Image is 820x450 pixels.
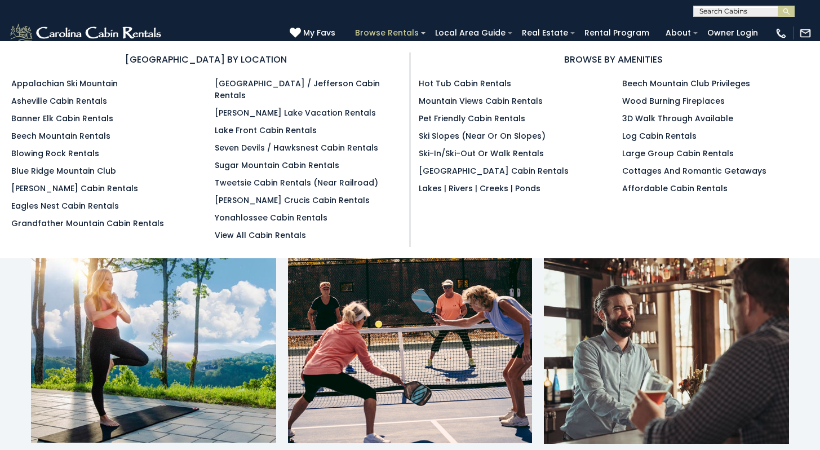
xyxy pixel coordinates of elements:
a: Real Estate [516,24,574,42]
a: Owner Login [702,24,764,42]
a: Cottages and Romantic Getaways [622,165,766,177]
a: [PERSON_NAME] Lake Vacation Rentals [215,107,376,118]
a: Beech Mountain Club Privileges [622,78,750,89]
a: Asheville Cabin Rentals [11,95,107,107]
a: Large Group Cabin Rentals [622,148,734,159]
a: Hot Tub Cabin Rentals [419,78,511,89]
a: Beech Mountain Rentals [11,130,110,142]
a: About [660,24,697,42]
a: Appalachian Ski Mountain [11,78,118,89]
a: [PERSON_NAME] Crucis Cabin Rentals [215,195,370,206]
a: Eagles Nest Cabin Rentals [11,200,119,211]
a: Grandfather Mountain Cabin Rentals [11,218,164,229]
a: Sugar Mountain Cabin Rentals [215,160,339,171]
a: Seven Devils / Hawksnest Cabin Rentals [215,142,378,153]
a: Pet Friendly Cabin Rentals [419,113,525,124]
a: Mountain Views Cabin Rentals [419,95,543,107]
a: Tweetsie Cabin Rentals (Near Railroad) [215,177,378,188]
a: Banner Elk Cabin Rentals [11,113,113,124]
h3: BROWSE BY AMENITIES [419,52,809,67]
a: My Favs [290,27,338,39]
a: 3D Walk Through Available [622,113,733,124]
img: mail-regular-white.png [799,27,812,39]
a: Ski Slopes (Near or On Slopes) [419,130,546,142]
a: Browse Rentals [349,24,424,42]
a: Wood Burning Fireplaces [622,95,725,107]
span: My Favs [303,27,335,39]
a: Affordable Cabin Rentals [622,183,728,194]
img: White-1-2.png [8,22,165,45]
a: View All Cabin Rentals [215,230,306,241]
a: Local Area Guide [429,24,511,42]
a: Lakes | Rivers | Creeks | Ponds [419,183,540,194]
a: Blowing Rock Rentals [11,148,99,159]
a: [GEOGRAPHIC_DATA] Cabin Rentals [419,165,569,177]
a: [GEOGRAPHIC_DATA] / Jefferson Cabin Rentals [215,78,380,101]
a: [PERSON_NAME] Cabin Rentals [11,183,138,194]
a: Yonahlossee Cabin Rentals [215,212,327,223]
h3: [GEOGRAPHIC_DATA] BY LOCATION [11,52,401,67]
a: Rental Program [579,24,655,42]
a: Ski-in/Ski-Out or Walk Rentals [419,148,544,159]
img: phone-regular-white.png [775,27,787,39]
a: Log Cabin Rentals [622,130,697,142]
a: Lake Front Cabin Rentals [215,125,317,136]
a: Blue Ridge Mountain Club [11,165,116,177]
